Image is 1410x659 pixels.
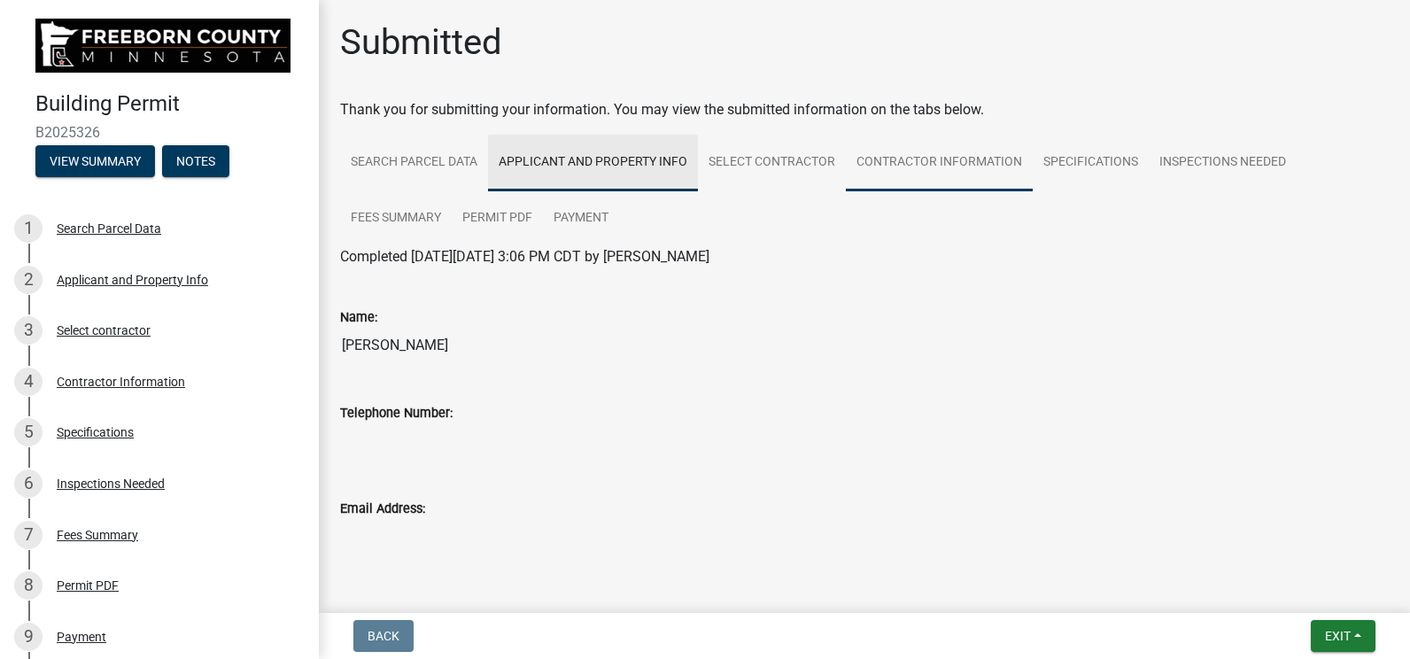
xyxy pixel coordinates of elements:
[1311,620,1375,652] button: Exit
[353,620,414,652] button: Back
[14,623,43,651] div: 9
[340,190,452,247] a: Fees Summary
[57,324,151,337] div: Select contractor
[14,266,43,294] div: 2
[340,21,502,64] h1: Submitted
[340,407,453,420] label: Telephone Number:
[57,477,165,490] div: Inspections Needed
[1325,629,1351,643] span: Exit
[57,222,161,235] div: Search Parcel Data
[340,312,377,324] label: Name:
[57,529,138,541] div: Fees Summary
[14,316,43,345] div: 3
[340,135,488,191] a: Search Parcel Data
[57,426,134,438] div: Specifications
[368,629,399,643] span: Back
[340,248,709,265] span: Completed [DATE][DATE] 3:06 PM CDT by [PERSON_NAME]
[35,155,155,169] wm-modal-confirm: Summary
[162,155,229,169] wm-modal-confirm: Notes
[14,368,43,396] div: 4
[35,124,283,141] span: B2025326
[57,376,185,388] div: Contractor Information
[35,91,305,117] h4: Building Permit
[57,631,106,643] div: Payment
[340,99,1389,120] div: Thank you for submitting your information. You may view the submitted information on the tabs below.
[488,135,698,191] a: Applicant and Property Info
[1033,135,1149,191] a: Specifications
[35,19,291,73] img: Freeborn County, Minnesota
[14,418,43,446] div: 5
[162,145,229,177] button: Notes
[698,135,846,191] a: Select contractor
[57,274,208,286] div: Applicant and Property Info
[14,571,43,600] div: 8
[340,503,425,516] label: Email Address:
[846,135,1033,191] a: Contractor Information
[452,190,543,247] a: Permit PDF
[543,190,619,247] a: Payment
[1149,135,1297,191] a: Inspections Needed
[35,145,155,177] button: View Summary
[14,469,43,498] div: 6
[14,214,43,243] div: 1
[14,521,43,549] div: 7
[57,579,119,592] div: Permit PDF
